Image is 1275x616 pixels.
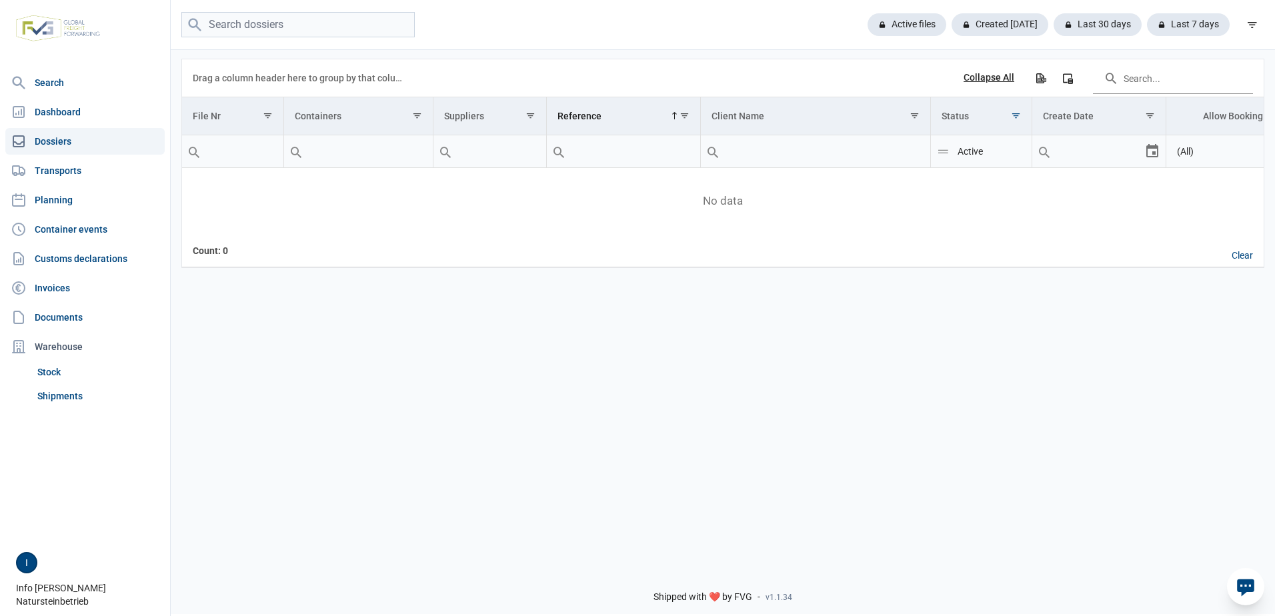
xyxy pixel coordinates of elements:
div: Search box [284,135,308,167]
td: Column File Nr [182,97,283,135]
div: Column Chooser [1056,66,1080,90]
span: - [758,591,760,603]
td: Filter cell [701,135,930,168]
input: Filter cell [1032,135,1144,167]
div: Allow Booking [1203,111,1263,121]
input: Filter cell [931,135,1032,167]
div: Status [942,111,969,121]
td: Column Status [930,97,1032,135]
td: Filter cell [546,135,701,168]
div: Data grid toolbar [193,59,1253,97]
div: Collapse All [964,72,1014,84]
td: Column Create Date [1032,97,1166,135]
span: Show filter options for column 'Suppliers' [525,111,535,121]
a: Dossiers [5,128,165,155]
span: Show filter options for column 'Status' [1011,111,1021,121]
div: Active files [868,13,946,36]
div: Search box [433,135,457,167]
a: Shipments [32,384,165,408]
td: Filter cell [433,135,546,168]
input: Search in the data grid [1093,62,1253,94]
span: Show filter options for column 'Containers' [412,111,422,121]
span: Shipped with ❤️ by FVG [654,591,752,603]
td: Filter cell [930,135,1032,168]
input: Filter cell [284,135,433,167]
span: No data [182,194,1264,209]
td: Column Client Name [701,97,930,135]
div: Client Name [712,111,764,121]
div: Export all data to Excel [1028,66,1052,90]
span: v1.1.34 [766,592,792,603]
span: Show filter options for column 'File Nr' [263,111,273,121]
input: Search dossiers [181,12,415,38]
td: Filter cell [182,135,283,168]
button: I [16,552,37,573]
div: Info [PERSON_NAME] Natursteinbetrieb [16,552,162,608]
div: Warehouse [5,333,165,360]
div: Containers [295,111,341,121]
input: Filter cell [433,135,546,167]
div: Select [1144,135,1160,167]
div: Search box [931,135,955,167]
span: Show filter options for column 'Client Name' [910,111,920,121]
div: Search box [182,135,206,167]
div: filter [1240,13,1264,37]
td: Column Reference [546,97,701,135]
a: Customs declarations [5,245,165,272]
a: Transports [5,157,165,184]
div: Last 30 days [1054,13,1142,36]
td: Column Containers [283,97,433,135]
a: Planning [5,187,165,213]
div: Drag a column header here to group by that column [193,67,407,89]
div: Search box [547,135,571,167]
div: Created [DATE] [952,13,1048,36]
div: File Nr [193,111,221,121]
div: Search box [701,135,725,167]
a: Stock [32,360,165,384]
a: Dashboard [5,99,165,125]
a: Documents [5,304,165,331]
a: Container events [5,216,165,243]
a: Invoices [5,275,165,301]
a: Search [5,69,165,96]
td: Column Suppliers [433,97,546,135]
div: File Nr Count: 0 [193,244,273,257]
td: Filter cell [1032,135,1166,168]
input: Filter cell [182,135,283,167]
input: Filter cell [547,135,701,167]
td: Filter cell [283,135,433,168]
div: Suppliers [444,111,484,121]
div: Clear [1221,245,1264,267]
input: Filter cell [701,135,930,167]
img: FVG - Global freight forwarding [11,10,105,47]
div: Search box [1032,135,1056,167]
span: Show filter options for column 'Reference' [680,111,690,121]
div: Data grid with 0 rows and 8 columns [182,59,1264,267]
div: Last 7 days [1147,13,1230,36]
div: Reference [557,111,601,121]
span: Show filter options for column 'Create Date' [1145,111,1155,121]
div: Create Date [1043,111,1094,121]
